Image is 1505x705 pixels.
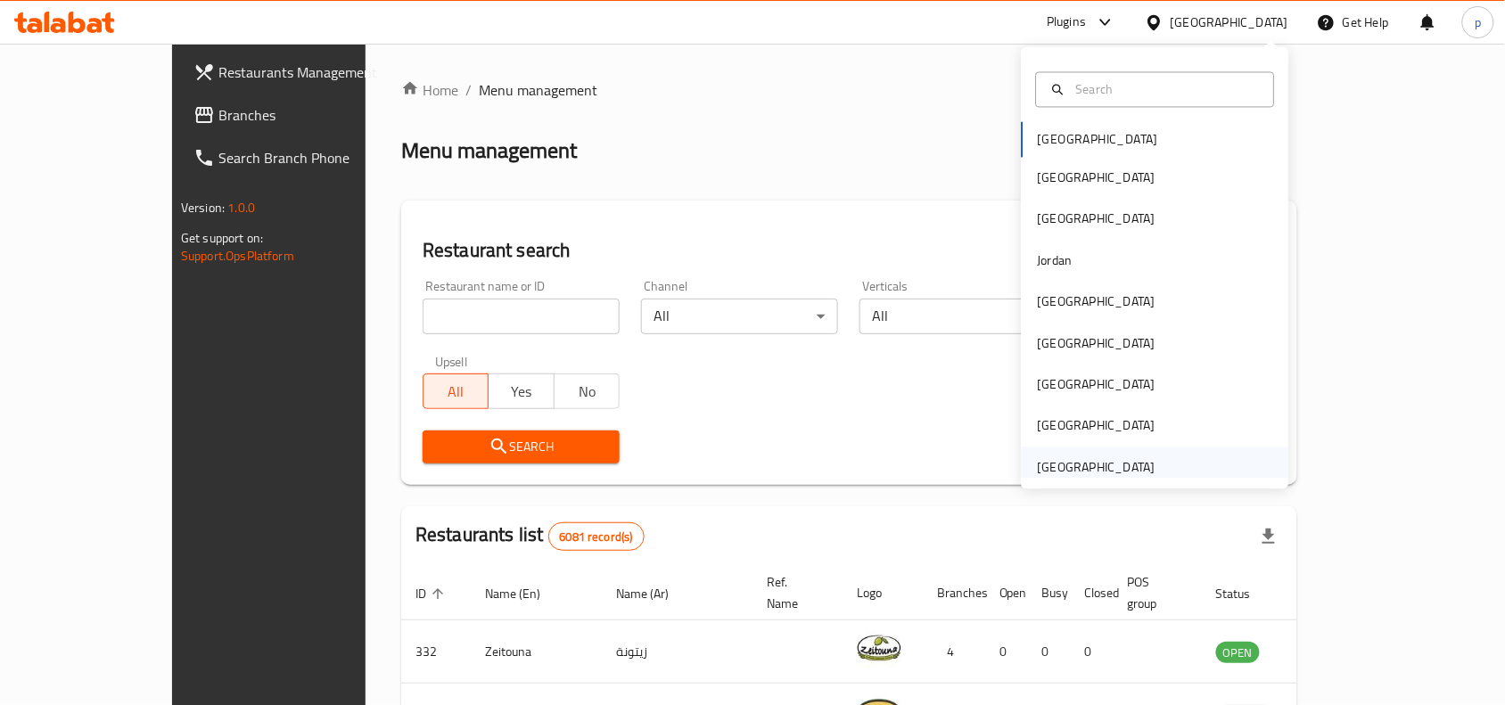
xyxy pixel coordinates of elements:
[401,79,1297,101] nav: breadcrumb
[1216,642,1260,663] div: OPEN
[923,566,985,620] th: Branches
[471,620,602,684] td: Zeitouna
[1038,416,1155,436] div: [GEOGRAPHIC_DATA]
[423,430,620,463] button: Search
[181,244,294,267] a: Support.OpsPlatform
[179,94,424,136] a: Branches
[496,379,547,405] span: Yes
[1047,12,1086,33] div: Plugins
[1247,515,1290,558] div: Export file
[1038,168,1155,188] div: [GEOGRAPHIC_DATA]
[218,61,409,83] span: Restaurants Management
[415,521,645,551] h2: Restaurants list
[1128,571,1180,614] span: POS group
[415,583,449,604] span: ID
[1038,457,1155,477] div: [GEOGRAPHIC_DATA]
[857,626,901,670] img: Zeitouna
[181,196,225,219] span: Version:
[218,104,409,126] span: Branches
[1475,12,1481,32] span: p
[1071,566,1114,620] th: Closed
[1069,79,1263,99] input: Search
[562,379,613,405] span: No
[843,566,923,620] th: Logo
[401,79,458,101] a: Home
[554,373,620,409] button: No
[1038,250,1073,270] div: Jordan
[423,373,489,409] button: All
[548,522,645,551] div: Total records count
[485,583,563,604] span: Name (En)
[549,529,644,545] span: 6081 record(s)
[1028,566,1071,620] th: Busy
[602,620,752,684] td: زيتونة
[616,583,692,604] span: Name (Ar)
[437,436,605,458] span: Search
[1028,620,1071,684] td: 0
[1216,583,1274,604] span: Status
[1038,292,1155,312] div: [GEOGRAPHIC_DATA]
[1038,375,1155,395] div: [GEOGRAPHIC_DATA]
[181,226,263,250] span: Get support on:
[218,147,409,168] span: Search Branch Phone
[423,299,620,334] input: Search for restaurant name or ID..
[641,299,838,334] div: All
[1071,620,1114,684] td: 0
[859,299,1057,334] div: All
[1038,333,1155,353] div: [GEOGRAPHIC_DATA]
[401,620,471,684] td: 332
[1171,12,1288,32] div: [GEOGRAPHIC_DATA]
[179,136,424,179] a: Search Branch Phone
[985,620,1028,684] td: 0
[1216,643,1260,663] span: OPEN
[227,196,255,219] span: 1.0.0
[985,566,1028,620] th: Open
[479,79,597,101] span: Menu management
[431,379,481,405] span: All
[767,571,821,614] span: Ref. Name
[179,51,424,94] a: Restaurants Management
[1038,209,1155,229] div: [GEOGRAPHIC_DATA]
[401,136,577,165] h2: Menu management
[488,373,554,409] button: Yes
[465,79,472,101] li: /
[923,620,985,684] td: 4
[435,356,468,368] label: Upsell
[423,237,1276,264] h2: Restaurant search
